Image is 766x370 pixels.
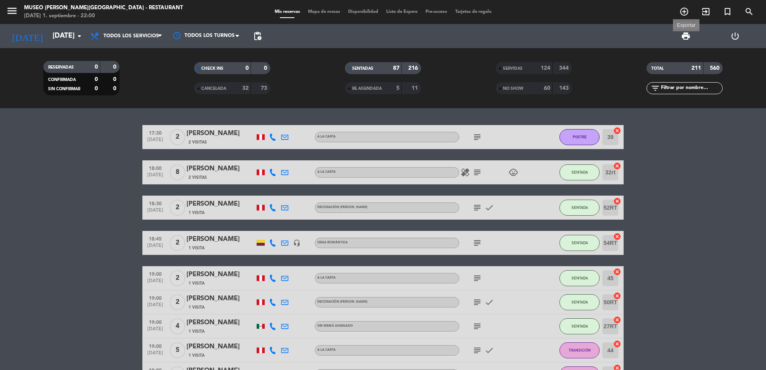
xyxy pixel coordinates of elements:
i: power_settings_new [730,31,740,41]
span: CONFIRMADA [48,78,76,82]
i: cancel [613,197,621,205]
strong: 143 [559,85,570,91]
input: Filtrar por nombre... [660,84,722,93]
span: 18:45 [145,234,165,243]
i: subject [472,321,482,331]
i: check [484,297,494,307]
span: SENTADA [571,205,588,210]
span: [DATE] [145,208,165,217]
div: [PERSON_NAME] [186,317,255,328]
span: 19:00 [145,269,165,278]
span: 1 Visita [188,280,205,287]
strong: 0 [113,64,118,70]
span: Mapa de mesas [304,10,344,14]
div: [PERSON_NAME] [186,293,255,304]
i: cancel [613,268,621,276]
span: [DATE] [145,243,165,252]
span: 2 [170,270,185,286]
span: 18:30 [145,198,165,208]
i: headset_mic [293,239,300,247]
i: subject [472,238,482,248]
span: SENTADAS [352,67,373,71]
strong: 344 [559,65,570,71]
i: healing [460,168,470,177]
span: 19:00 [145,317,165,326]
strong: 0 [264,65,269,71]
strong: 60 [544,85,550,91]
span: POSTRE [573,135,587,139]
i: cancel [613,127,621,135]
strong: 216 [408,65,419,71]
div: [PERSON_NAME] [186,128,255,139]
div: [PERSON_NAME] [186,234,255,245]
span: pending_actions [253,31,262,41]
span: Todos los servicios [103,33,159,39]
span: [DATE] [145,326,165,336]
span: 19:00 [145,341,165,350]
span: SENTADA [571,276,588,280]
button: SENTADA [559,200,600,216]
span: 1 Visita [188,210,205,216]
div: [PERSON_NAME] [186,164,255,174]
span: TRANSICIÓN [569,348,591,352]
span: 2 Visitas [188,139,207,146]
strong: 0 [113,86,118,91]
span: Sin menú asignado [317,324,353,328]
span: RE AGENDADA [352,87,382,91]
button: SENTADA [559,235,600,251]
span: Tarjetas de regalo [451,10,496,14]
span: 1 Visita [188,328,205,335]
strong: 32 [242,85,249,91]
i: turned_in_not [723,7,732,16]
span: 19:00 [145,293,165,302]
button: SENTADA [559,294,600,310]
span: SENTADA [571,300,588,304]
span: 1 Visita [188,304,205,311]
button: SENTADA [559,270,600,286]
i: [DATE] [6,27,49,45]
span: Disponibilidad [344,10,382,14]
span: Mis reservas [271,10,304,14]
span: Decoración [PERSON_NAME] [317,206,367,209]
div: [PERSON_NAME] [186,199,255,209]
span: [DATE] [145,172,165,182]
span: Cena Romántica [317,241,348,244]
strong: 87 [393,65,399,71]
span: 8 [170,164,185,180]
span: SERVIDAS [503,67,523,71]
span: [DATE] [145,302,165,311]
i: check [484,346,494,355]
button: menu [6,5,18,20]
span: SENTADA [571,324,588,328]
strong: 73 [261,85,269,91]
span: A la carta [317,170,336,174]
i: menu [6,5,18,17]
strong: 5 [396,85,399,91]
div: [PERSON_NAME] [186,342,255,352]
span: [DATE] [145,278,165,287]
i: subject [472,297,482,307]
i: subject [472,132,482,142]
strong: 0 [95,77,98,82]
strong: 211 [691,65,701,71]
span: 1 Visita [188,245,205,251]
i: cancel [613,340,621,348]
span: Lista de Espera [382,10,422,14]
strong: 0 [95,64,98,70]
i: cancel [613,233,621,241]
span: SENTADA [571,170,588,174]
span: SENTADA [571,241,588,245]
strong: 0 [95,86,98,91]
i: filter_list [650,83,660,93]
span: A la carta [317,135,336,138]
strong: 124 [541,65,550,71]
span: 2 [170,294,185,310]
button: TRANSICIÓN [559,342,600,358]
i: check [484,203,494,212]
i: subject [472,273,482,283]
span: 2 Visitas [188,174,207,181]
i: cancel [613,292,621,300]
button: POSTRE [559,129,600,145]
span: SIN CONFIRMAR [48,87,80,91]
i: cancel [613,316,621,324]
